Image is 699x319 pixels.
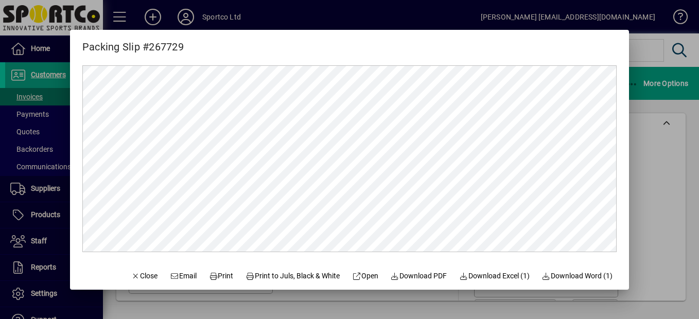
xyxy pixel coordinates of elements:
a: Open [348,267,382,286]
span: Download Excel (1) [459,271,530,281]
span: Download Word (1) [542,271,613,281]
a: Download PDF [387,267,451,286]
span: Print to Juls, Black & White [246,271,340,281]
button: Email [166,267,201,286]
span: Email [170,271,197,281]
button: Download Excel (1) [455,267,534,286]
span: Download PDF [391,271,447,281]
button: Close [127,267,162,286]
span: Open [352,271,378,281]
h2: Packing Slip #267729 [70,30,196,55]
button: Print [205,267,238,286]
button: Print to Juls, Black & White [242,267,344,286]
button: Download Word (1) [538,267,617,286]
span: Close [131,271,158,281]
span: Print [209,271,234,281]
